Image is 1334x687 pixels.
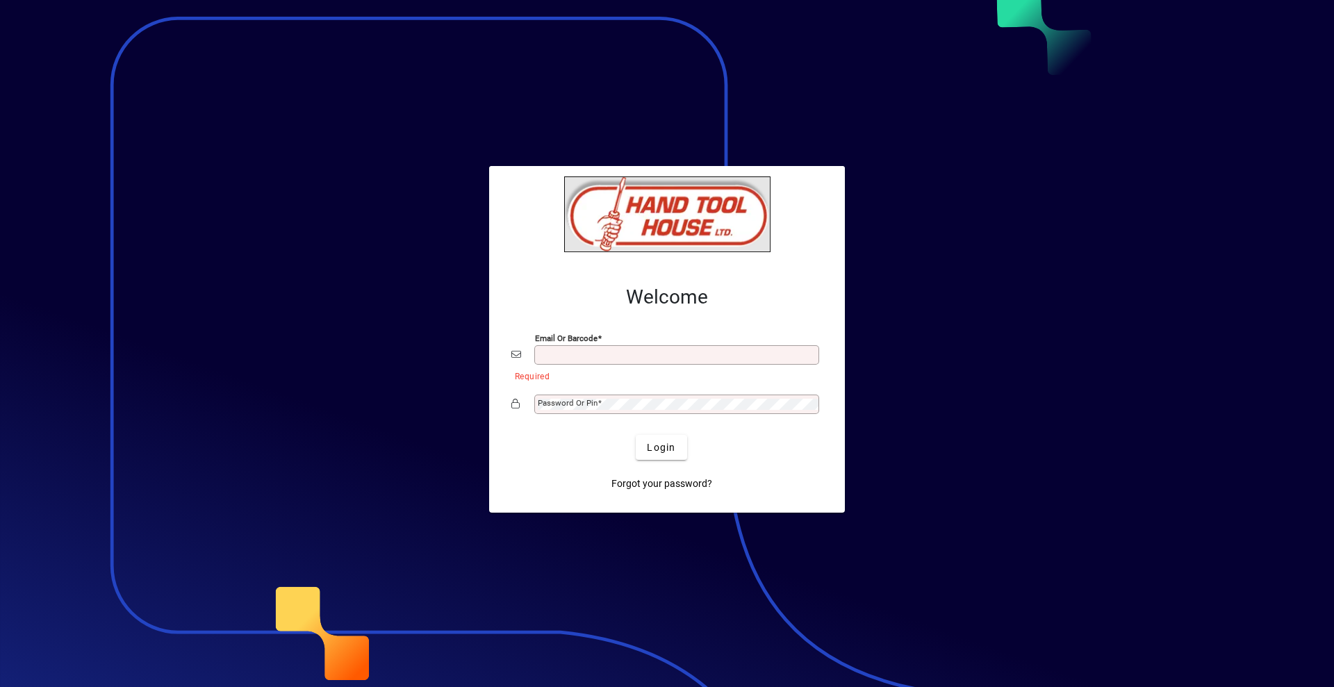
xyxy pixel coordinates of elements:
h2: Welcome [511,285,823,309]
a: Forgot your password? [606,471,718,496]
button: Login [636,435,686,460]
mat-label: Password or Pin [538,398,598,408]
span: Login [647,440,675,455]
mat-error: Required [515,368,812,383]
span: Forgot your password? [611,477,712,491]
mat-label: Email or Barcode [535,333,598,343]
